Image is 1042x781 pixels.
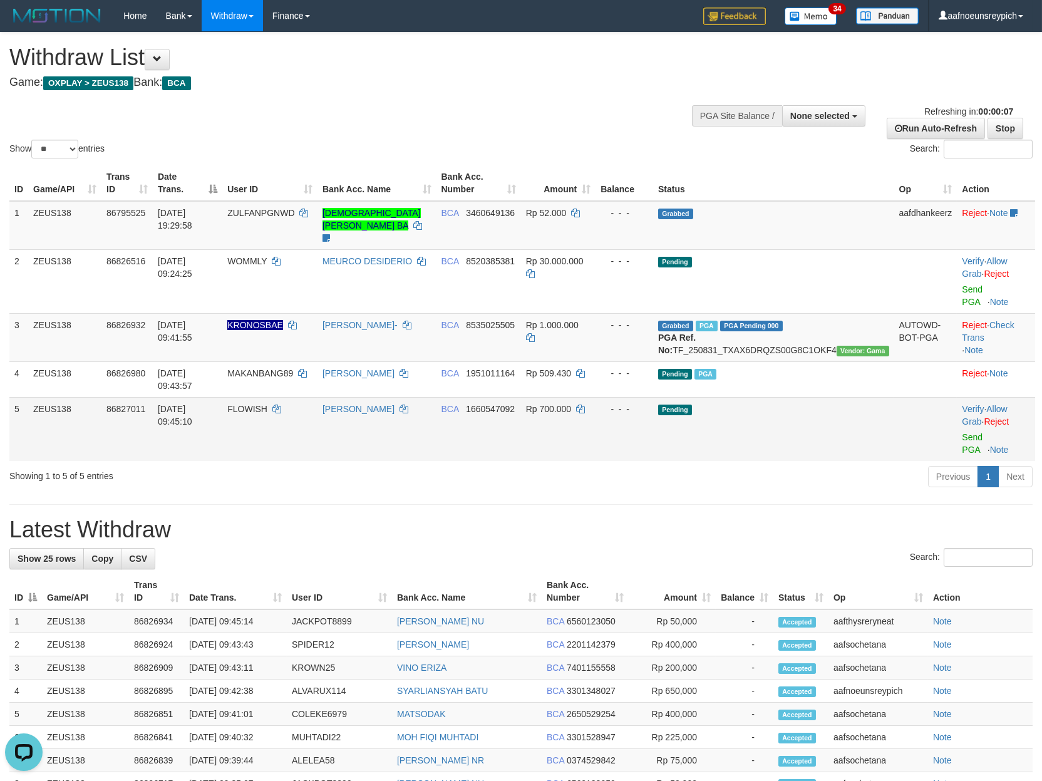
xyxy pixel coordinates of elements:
span: BCA [547,616,564,626]
span: Rp 700.000 [526,404,571,414]
th: Trans ID: activate to sort column ascending [101,165,153,201]
td: ZEUS138 [28,201,101,250]
td: 86826909 [129,656,184,680]
th: Bank Acc. Name: activate to sort column ascending [317,165,436,201]
a: Note [990,445,1009,455]
td: · · [957,313,1035,361]
th: Bank Acc. Number: activate to sort column ascending [542,574,629,609]
a: Reject [962,320,987,330]
td: [DATE] 09:40:32 [184,726,287,749]
span: Copy 7401155558 to clipboard [567,663,616,673]
span: Copy 3460649136 to clipboard [466,208,515,218]
td: 86826851 [129,703,184,726]
td: MUHTADI22 [287,726,392,749]
a: Previous [928,466,978,487]
td: Rp 200,000 [629,656,716,680]
td: [DATE] 09:42:38 [184,680,287,703]
td: · · [957,397,1035,461]
span: Copy 1660547092 to clipboard [466,404,515,414]
td: ZEUS138 [28,249,101,313]
a: Verify [962,256,984,266]
input: Search: [944,140,1033,158]
th: User ID: activate to sort column ascending [287,574,392,609]
td: - [716,749,773,772]
td: [DATE] 09:41:01 [184,703,287,726]
th: Op: activate to sort column ascending [894,165,957,201]
td: ZEUS138 [42,726,129,749]
span: BCA [547,755,564,765]
span: Grabbed [658,209,693,219]
a: Reject [962,368,987,378]
a: Next [998,466,1033,487]
a: VINO ERIZA [397,663,446,673]
a: SYARLIANSYAH BATU [397,686,488,696]
td: 3 [9,313,28,361]
div: Showing 1 to 5 of 5 entries [9,465,425,482]
img: Button%20Memo.svg [785,8,837,25]
td: 86826924 [129,633,184,656]
td: SPIDER12 [287,633,392,656]
td: 2 [9,249,28,313]
th: User ID: activate to sort column ascending [222,165,317,201]
td: · [957,361,1035,397]
span: Marked by aafnoeunsreypich [694,369,716,380]
span: Copy 8520385381 to clipboard [466,256,515,266]
td: - [716,703,773,726]
h4: Game: Bank: [9,76,682,89]
h1: Latest Withdraw [9,517,1033,542]
div: - - - [601,255,648,267]
a: Stop [988,118,1023,139]
span: WOMMLY [227,256,267,266]
td: 3 [9,656,42,680]
button: Open LiveChat chat widget [5,5,43,43]
span: Copy 2201142379 to clipboard [567,639,616,649]
span: Rp 52.000 [526,208,567,218]
div: PGA Site Balance / [692,105,782,127]
td: ZEUS138 [42,609,129,633]
td: - [716,633,773,656]
span: Accepted [778,686,816,697]
div: - - - [601,403,648,415]
td: [DATE] 09:45:14 [184,609,287,633]
span: 86826980 [106,368,145,378]
a: [PERSON_NAME]- [322,320,398,330]
span: Refreshing in: [924,106,1013,116]
span: FLOWISH [227,404,267,414]
span: Copy 0374529842 to clipboard [567,755,616,765]
span: BCA [162,76,190,90]
span: Rp 1.000.000 [526,320,579,330]
span: · [962,404,1007,427]
th: Balance: activate to sort column ascending [716,574,773,609]
td: 86826839 [129,749,184,772]
span: BCA [441,368,459,378]
b: PGA Ref. No: [658,333,696,355]
span: Grabbed [658,321,693,331]
a: Note [989,368,1008,378]
td: ALVARUX114 [287,680,392,703]
a: Note [933,709,952,719]
span: BCA [441,404,459,414]
div: - - - [601,367,648,380]
td: KROWN25 [287,656,392,680]
td: Rp 225,000 [629,726,716,749]
label: Search: [910,140,1033,158]
span: Copy 2650529254 to clipboard [567,709,616,719]
span: Copy 1951011164 to clipboard [466,368,515,378]
span: Vendor URL: https://trx31.1velocity.biz [837,346,889,356]
span: BCA [441,208,459,218]
a: Reject [962,208,987,218]
a: Note [933,686,952,696]
span: BCA [547,709,564,719]
td: · [957,201,1035,250]
span: 86827011 [106,404,145,414]
td: 5 [9,703,42,726]
td: TF_250831_TXAX6DRQZS00G8C1OKF4 [653,313,894,361]
td: COLEKE6979 [287,703,392,726]
span: Copy 8535025505 to clipboard [466,320,515,330]
a: CSV [121,548,155,569]
span: Nama rekening ada tanda titik/strip, harap diedit [227,320,283,330]
td: 6 [9,726,42,749]
td: ZEUS138 [42,680,129,703]
span: Accepted [778,756,816,767]
td: Rp 75,000 [629,749,716,772]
